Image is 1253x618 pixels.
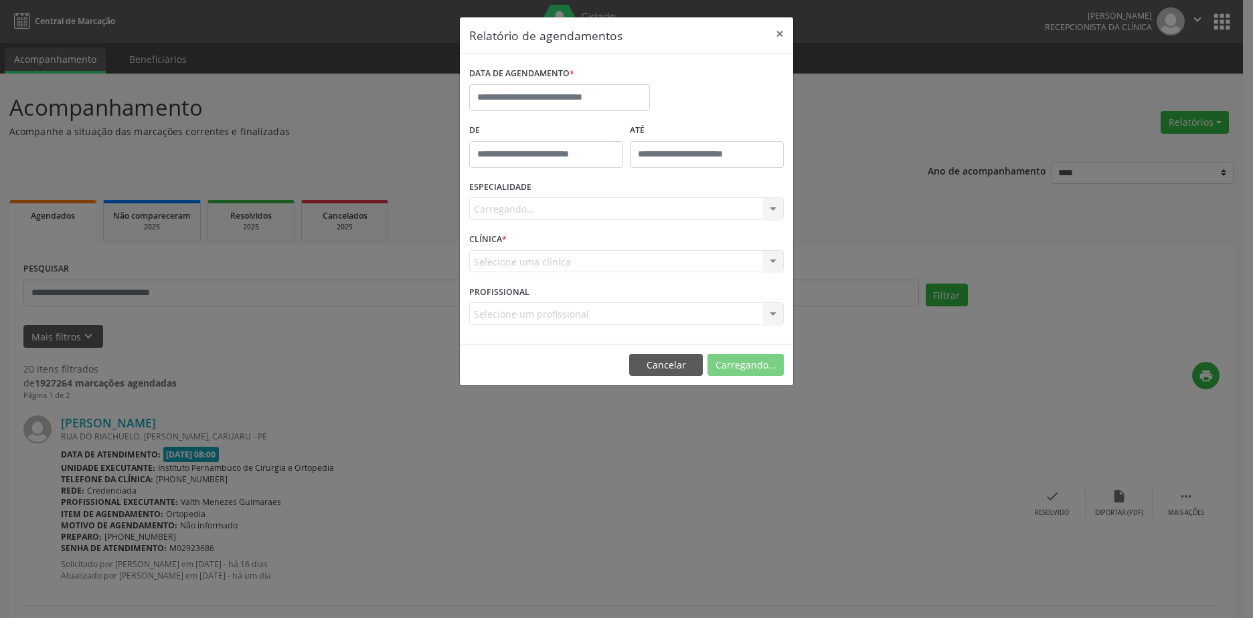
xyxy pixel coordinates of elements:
[707,354,784,377] button: Carregando...
[469,229,507,250] label: CLÍNICA
[469,282,529,302] label: PROFISSIONAL
[469,27,622,44] h5: Relatório de agendamentos
[766,17,793,50] button: Close
[469,64,574,84] label: DATA DE AGENDAMENTO
[469,177,531,198] label: ESPECIALIDADE
[469,120,623,141] label: De
[630,120,784,141] label: ATÉ
[629,354,703,377] button: Cancelar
